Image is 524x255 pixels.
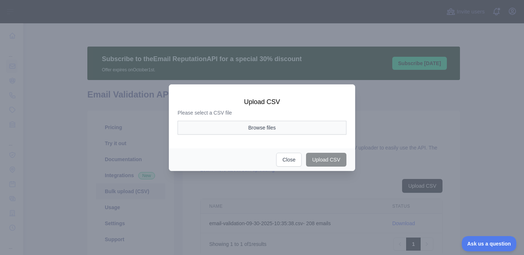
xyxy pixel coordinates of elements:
[178,121,346,135] button: Browse files
[178,109,346,116] p: Please select a CSV file
[276,153,302,167] button: Close
[306,153,346,167] button: Upload CSV
[462,236,517,251] iframe: Toggle Customer Support
[178,97,346,106] h3: Upload CSV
